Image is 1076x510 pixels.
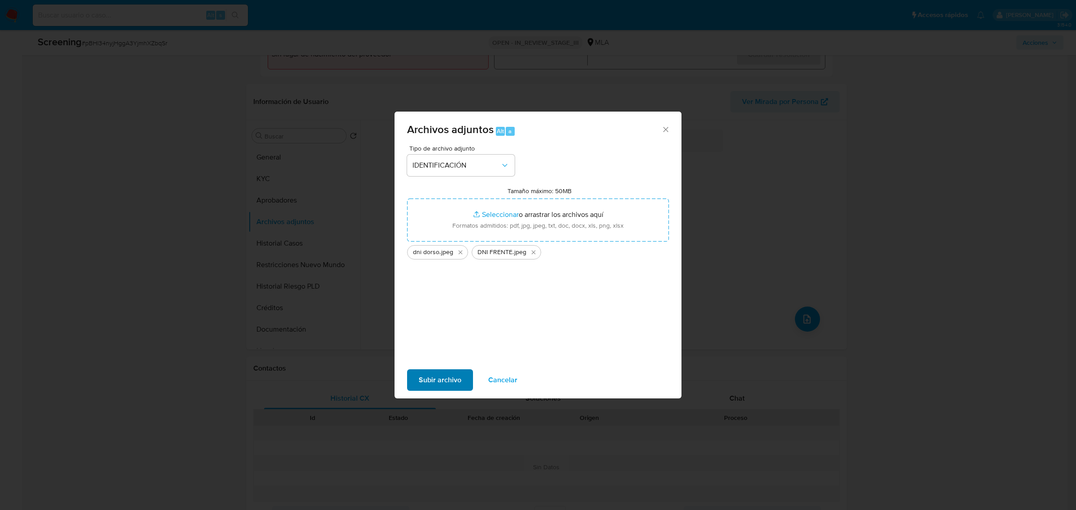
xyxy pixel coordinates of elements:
[528,247,539,258] button: Eliminar DNI FRENTE.jpeg
[497,127,504,135] span: Alt
[407,155,515,176] button: IDENTIFICACIÓN
[512,248,526,257] span: .jpeg
[412,161,500,170] span: IDENTIFICACIÓN
[409,145,517,151] span: Tipo de archivo adjunto
[508,187,572,195] label: Tamaño máximo: 50MB
[407,369,473,391] button: Subir archivo
[439,248,453,257] span: .jpeg
[407,242,669,259] ul: Archivos seleccionados
[407,121,494,137] span: Archivos adjuntos
[477,248,512,257] span: DNI FRENTE
[477,369,529,391] button: Cancelar
[661,125,669,133] button: Cerrar
[413,248,439,257] span: dni dorso
[455,247,466,258] button: Eliminar dni dorso.jpeg
[419,370,461,390] span: Subir archivo
[508,127,512,135] span: a
[488,370,517,390] span: Cancelar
